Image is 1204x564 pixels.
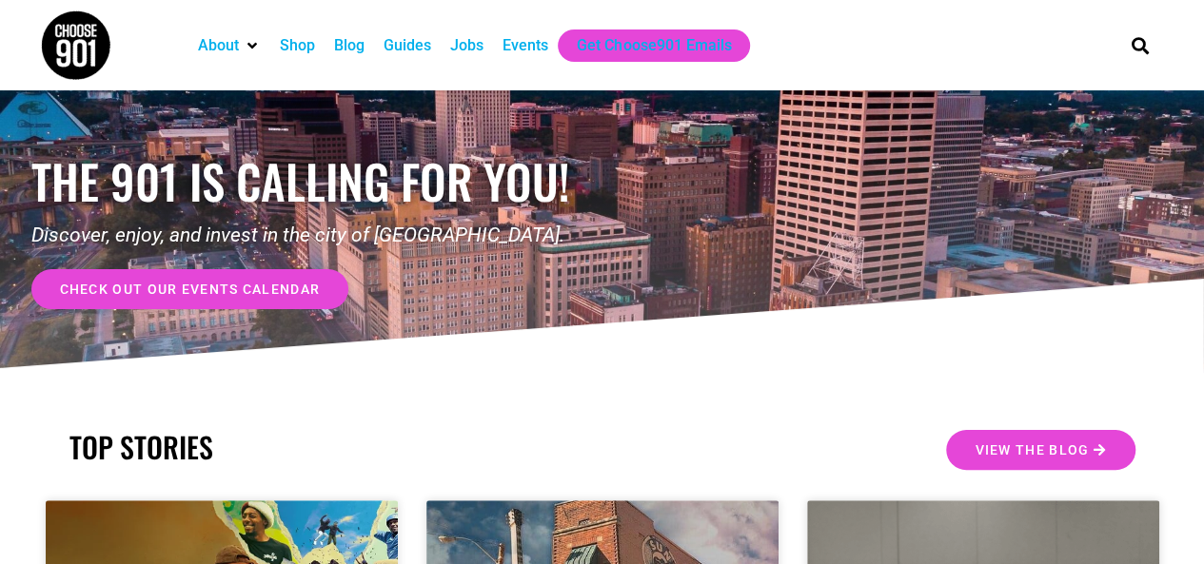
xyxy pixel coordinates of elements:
[31,221,602,251] p: Discover, enjoy, and invest in the city of [GEOGRAPHIC_DATA].
[450,34,484,57] a: Jobs
[384,34,431,57] a: Guides
[975,443,1089,457] span: View the Blog
[31,269,349,309] a: check out our events calendar
[188,29,270,62] div: About
[577,34,731,57] a: Get Choose901 Emails
[334,34,365,57] a: Blog
[503,34,548,57] a: Events
[60,282,321,296] span: check out our events calendar
[1124,29,1155,61] div: Search
[280,34,315,57] a: Shop
[69,430,593,464] h2: TOP STORIES
[198,34,239,57] a: About
[946,430,1135,470] a: View the Blog
[31,153,602,209] h1: the 901 is calling for you!
[188,29,1098,62] nav: Main nav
